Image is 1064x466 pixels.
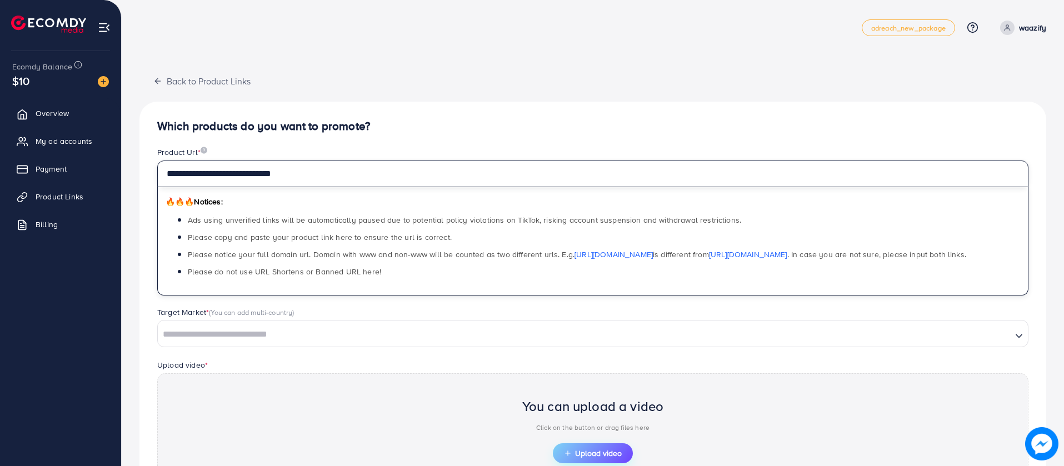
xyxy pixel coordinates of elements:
[157,119,1028,133] h4: Which products do you want to promote?
[8,213,113,235] a: Billing
[157,147,207,158] label: Product Url
[12,61,72,72] span: Ecomdy Balance
[188,249,966,260] span: Please notice your full domain url. Domain with www and non-www will be counted as two different ...
[188,266,381,277] span: Please do not use URL Shortens or Banned URL here!
[139,69,264,93] button: Back to Product Links
[36,108,69,119] span: Overview
[166,196,194,207] span: 🔥🔥🔥
[159,326,1011,343] input: Search for option
[209,307,294,317] span: (You can add multi-country)
[36,136,92,147] span: My ad accounts
[8,102,113,124] a: Overview
[553,443,633,463] button: Upload video
[98,21,111,34] img: menu
[157,307,294,318] label: Target Market
[522,421,664,434] p: Click on the button or drag files here
[575,249,653,260] a: [URL][DOMAIN_NAME]
[36,163,67,174] span: Payment
[11,16,86,33] img: logo
[8,130,113,152] a: My ad accounts
[1019,21,1046,34] p: waazify
[564,449,622,457] span: Upload video
[709,249,787,260] a: [URL][DOMAIN_NAME]
[157,359,208,370] label: Upload video
[1025,427,1058,460] img: image
[862,19,955,36] a: adreach_new_package
[522,398,664,414] h2: You can upload a video
[157,320,1028,347] div: Search for option
[188,232,452,243] span: Please copy and paste your product link here to ensure the url is correct.
[8,158,113,180] a: Payment
[98,76,109,87] img: image
[166,196,223,207] span: Notices:
[8,186,113,208] a: Product Links
[12,73,29,89] span: $10
[201,147,207,154] img: image
[871,24,946,32] span: adreach_new_package
[36,219,58,230] span: Billing
[36,191,83,202] span: Product Links
[188,214,741,226] span: Ads using unverified links will be automatically paused due to potential policy violations on Tik...
[996,21,1046,35] a: waazify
